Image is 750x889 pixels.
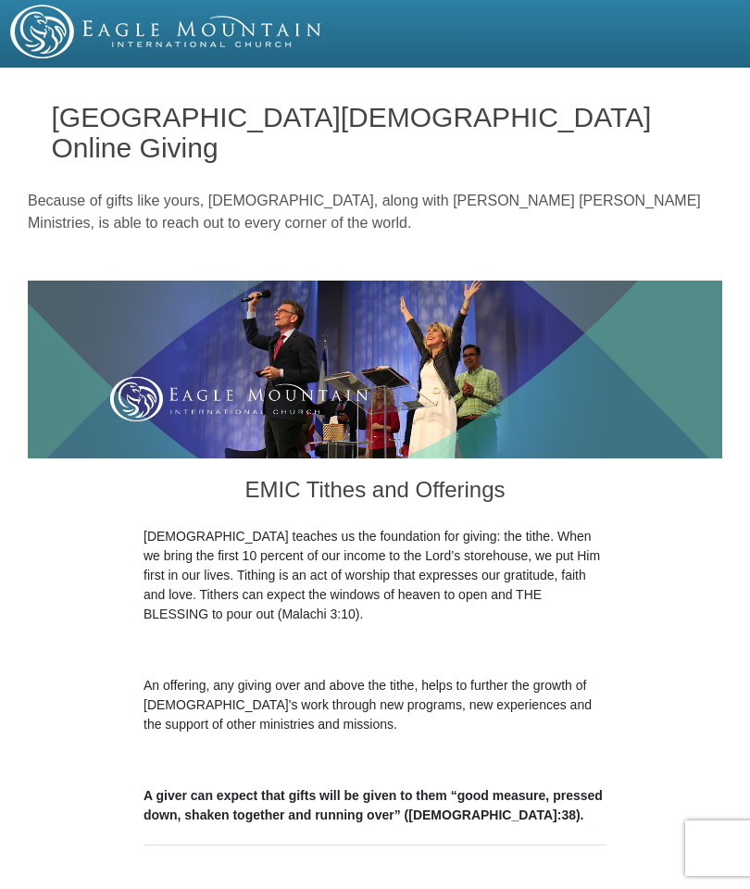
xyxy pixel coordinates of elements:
img: EMIC [10,5,323,58]
p: Because of gifts like yours, [DEMOGRAPHIC_DATA], along with [PERSON_NAME] [PERSON_NAME] Ministrie... [28,190,722,234]
p: An offering, any giving over and above the tithe, helps to further the growth of [DEMOGRAPHIC_DAT... [144,676,606,734]
h3: EMIC Tithes and Offerings [144,458,606,527]
h1: [GEOGRAPHIC_DATA][DEMOGRAPHIC_DATA] Online Giving [52,102,699,163]
p: [DEMOGRAPHIC_DATA] teaches us the foundation for giving: the tithe. When we bring the first 10 pe... [144,527,606,624]
b: A giver can expect that gifts will be given to them “good measure, pressed down, shaken together ... [144,788,603,822]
